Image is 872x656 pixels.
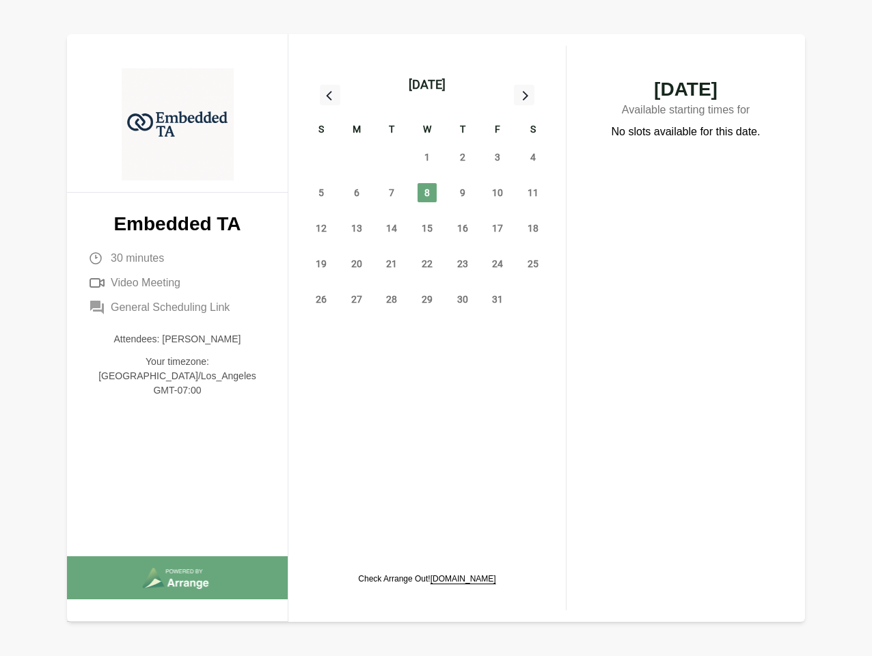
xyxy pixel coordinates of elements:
[382,254,401,273] span: Tuesday, October 21, 2025
[303,122,339,139] div: S
[374,122,409,139] div: T
[382,290,401,309] span: Tuesday, October 28, 2025
[347,254,366,273] span: Monday, October 20, 2025
[523,148,543,167] span: Saturday, October 4, 2025
[312,290,331,309] span: Sunday, October 26, 2025
[453,219,472,238] span: Thursday, October 16, 2025
[453,148,472,167] span: Thursday, October 2, 2025
[418,254,437,273] span: Wednesday, October 22, 2025
[488,254,507,273] span: Friday, October 24, 2025
[312,254,331,273] span: Sunday, October 19, 2025
[339,122,374,139] div: M
[453,254,472,273] span: Thursday, October 23, 2025
[612,124,761,140] p: No slots available for this date.
[453,183,472,202] span: Thursday, October 9, 2025
[488,183,507,202] span: Friday, October 10, 2025
[347,219,366,238] span: Monday, October 13, 2025
[488,290,507,309] span: Friday, October 31, 2025
[382,183,401,202] span: Tuesday, October 7, 2025
[594,80,778,99] span: [DATE]
[453,290,472,309] span: Thursday, October 30, 2025
[523,183,543,202] span: Saturday, October 11, 2025
[418,219,437,238] span: Wednesday, October 15, 2025
[382,219,401,238] span: Tuesday, October 14, 2025
[312,219,331,238] span: Sunday, October 12, 2025
[409,122,445,139] div: W
[111,275,180,291] span: Video Meeting
[480,122,516,139] div: F
[488,148,507,167] span: Friday, October 3, 2025
[89,215,266,234] p: Embedded TA
[111,299,230,316] span: General Scheduling Link
[312,183,331,202] span: Sunday, October 5, 2025
[418,290,437,309] span: Wednesday, October 29, 2025
[347,290,366,309] span: Monday, October 27, 2025
[418,148,437,167] span: Wednesday, October 1, 2025
[358,573,495,584] p: Check Arrange Out!
[89,355,266,398] p: Your timezone: [GEOGRAPHIC_DATA]/Los_Angeles GMT-07:00
[89,332,266,346] p: Attendees: [PERSON_NAME]
[488,219,507,238] span: Friday, October 17, 2025
[515,122,551,139] div: S
[445,122,480,139] div: T
[431,574,496,584] a: [DOMAIN_NAME]
[111,250,164,266] span: 30 minutes
[409,75,446,94] div: [DATE]
[594,99,778,124] p: Available starting times for
[418,183,437,202] span: Wednesday, October 8, 2025
[523,254,543,273] span: Saturday, October 25, 2025
[523,219,543,238] span: Saturday, October 18, 2025
[347,183,366,202] span: Monday, October 6, 2025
